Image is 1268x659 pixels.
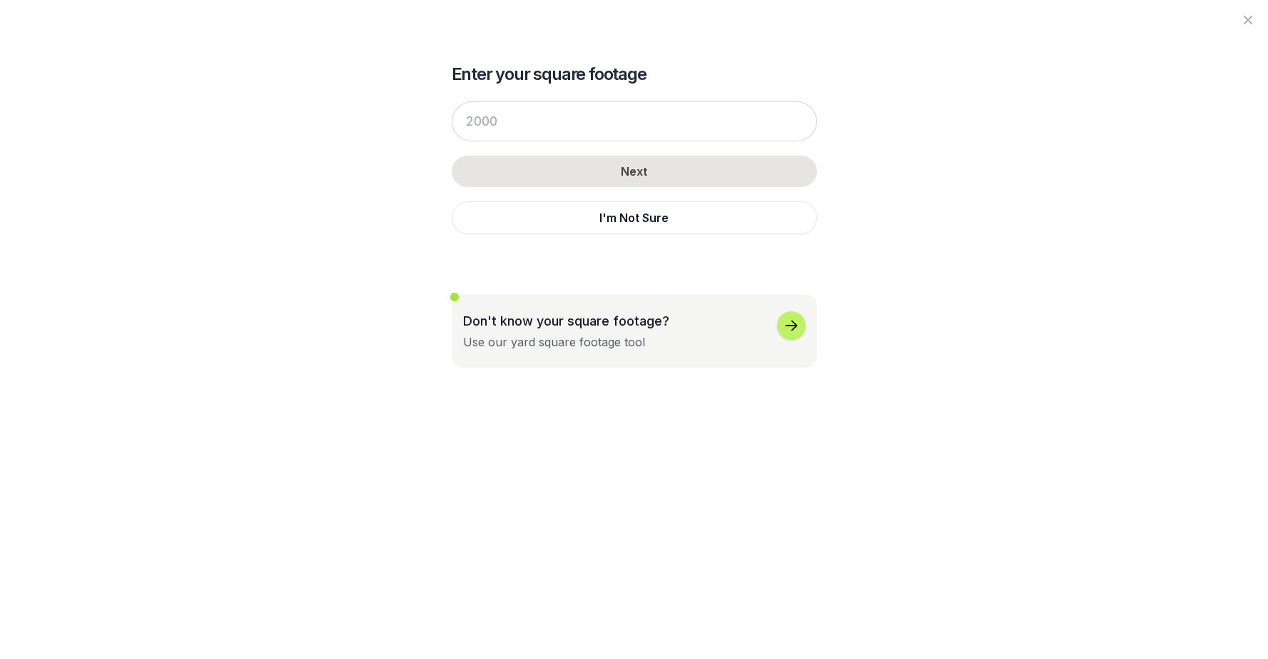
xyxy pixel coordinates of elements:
[452,156,817,187] button: Next
[452,101,817,141] input: 2000
[463,333,645,351] div: Use our yard square footage tool
[463,311,669,331] p: Don't know your square footage?
[452,294,817,368] button: Don't know your square footage?Use our yard square footage tool
[452,63,817,86] h2: Enter your square footage
[452,201,817,234] button: I'm Not Sure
